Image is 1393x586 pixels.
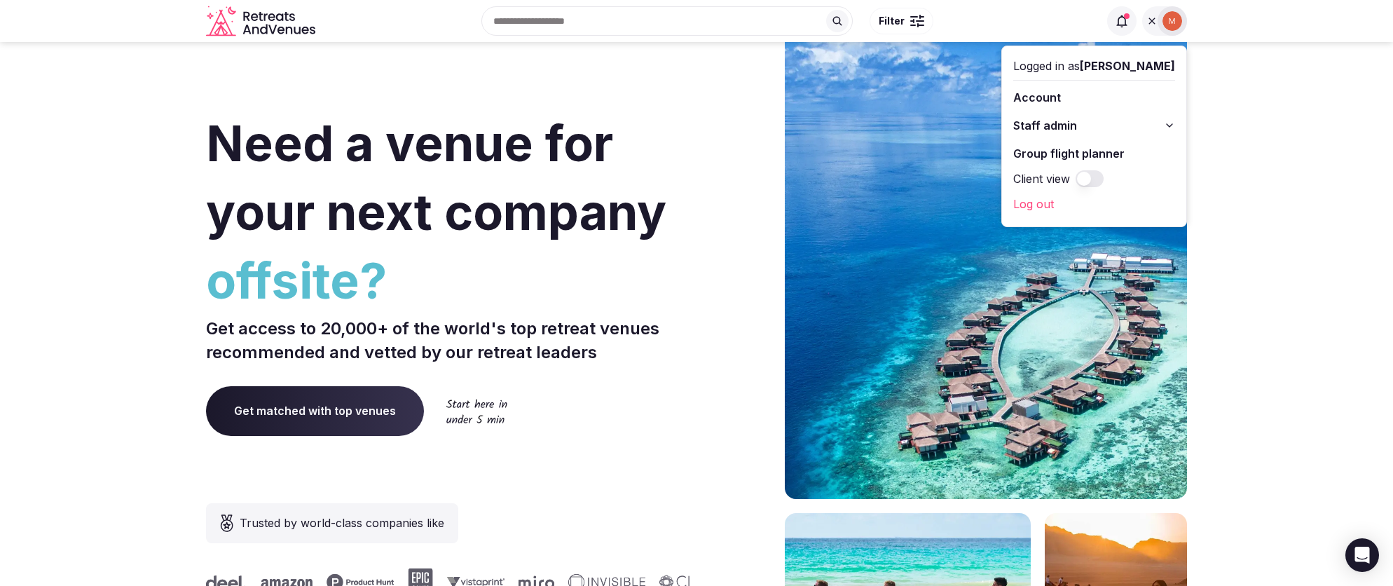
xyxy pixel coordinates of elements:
a: Get matched with top venues [206,386,424,435]
div: Open Intercom Messenger [1345,538,1379,572]
button: Filter [870,8,933,34]
span: Need a venue for your next company [206,114,666,242]
span: Trusted by world-class companies like [240,515,444,531]
img: Mark Fromson [1162,11,1182,31]
img: Start here in under 5 min [446,399,507,423]
a: Group flight planner [1013,142,1175,165]
div: Logged in as [1013,57,1175,74]
span: offsite? [206,247,691,315]
a: Log out [1013,193,1175,215]
span: Filter [879,14,905,28]
label: Client view [1013,170,1070,187]
a: Account [1013,86,1175,109]
span: [PERSON_NAME] [1080,59,1175,73]
button: Staff admin [1013,114,1175,137]
svg: Retreats and Venues company logo [206,6,318,37]
p: Get access to 20,000+ of the world's top retreat venues recommended and vetted by our retreat lea... [206,317,691,364]
span: Staff admin [1013,117,1077,134]
a: Visit the homepage [206,6,318,37]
